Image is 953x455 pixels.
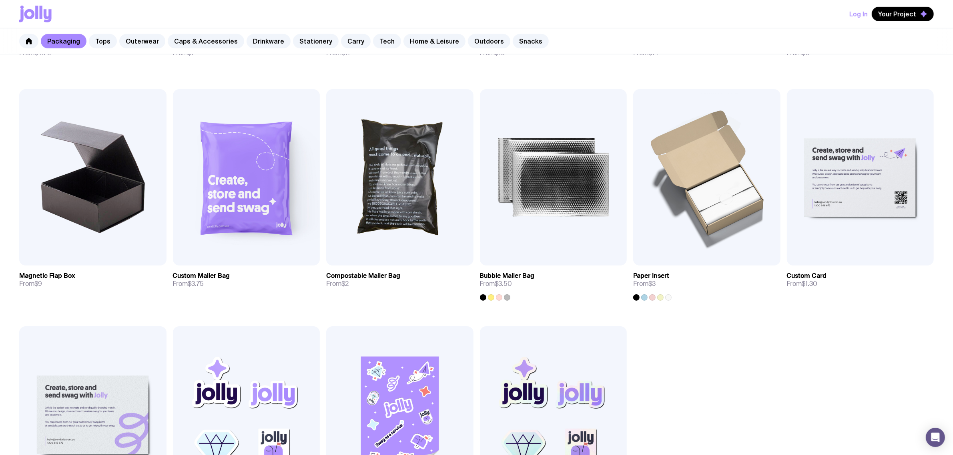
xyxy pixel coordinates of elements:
[849,7,868,21] button: Log In
[173,265,320,294] a: Custom Mailer BagFrom$3.75
[633,280,656,288] span: From
[19,272,75,280] h3: Magnetic Flap Box
[173,272,230,280] h3: Custom Mailer Bag
[648,279,656,288] span: $3
[878,10,916,18] span: Your Project
[326,280,349,288] span: From
[495,279,512,288] span: $3.50
[19,265,167,294] a: Magnetic Flap BoxFrom$9
[41,34,86,48] a: Packaging
[188,279,204,288] span: $3.75
[872,7,934,21] button: Your Project
[480,272,535,280] h3: Bubble Mailer Bag
[802,279,818,288] span: $1.30
[633,272,669,280] h3: Paper Insert
[373,34,401,48] a: Tech
[787,265,934,294] a: Custom CardFrom$1.30
[633,265,780,301] a: Paper InsertFrom$3
[787,280,818,288] span: From
[513,34,549,48] a: Snacks
[34,279,42,288] span: $9
[403,34,465,48] a: Home & Leisure
[19,280,42,288] span: From
[293,34,339,48] a: Stationery
[326,272,400,280] h3: Compostable Mailer Bag
[341,279,349,288] span: $2
[926,428,945,447] div: Open Intercom Messenger
[119,34,165,48] a: Outerwear
[468,34,510,48] a: Outdoors
[480,280,512,288] span: From
[787,272,827,280] h3: Custom Card
[480,265,627,301] a: Bubble Mailer BagFrom$3.50
[168,34,244,48] a: Caps & Accessories
[326,265,473,294] a: Compostable Mailer BagFrom$2
[173,280,204,288] span: From
[89,34,117,48] a: Tops
[247,34,291,48] a: Drinkware
[341,34,371,48] a: Carry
